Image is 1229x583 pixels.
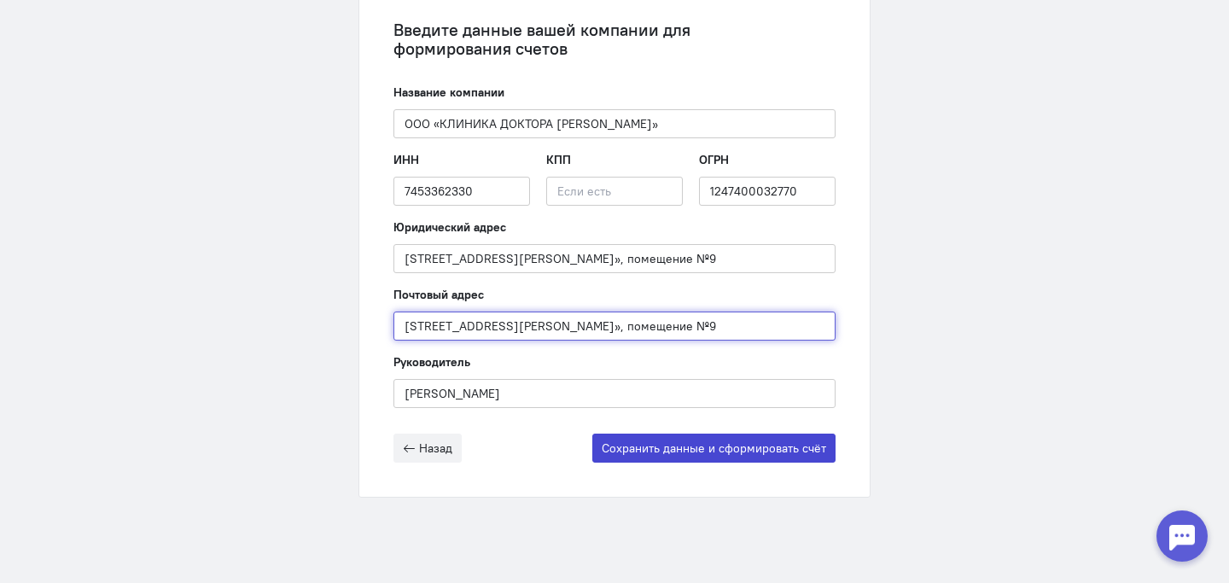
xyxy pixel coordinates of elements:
button: Назад [393,434,462,463]
input: Если есть [699,177,836,206]
div: Введите данные вашей компании для формирования счетов [393,20,836,58]
input: Если есть [546,177,683,206]
input: ИНН компании [393,177,530,206]
input: Название компании, например «ООО “Огого“» [393,109,836,138]
input: Юридический адрес компании [393,244,836,273]
label: ИНН [393,151,419,168]
span: Назад [419,440,452,456]
input: Почтовый адрес компании [393,312,836,341]
label: Руководитель [393,353,470,370]
label: Почтовый адрес [393,286,484,303]
label: Юридический адрес [393,219,506,236]
label: ОГРН [699,151,729,168]
label: КПП [546,151,571,168]
button: Сохранить данные и сформировать счёт [592,434,836,463]
input: ФИО руководителя [393,379,836,408]
label: Название компании [393,84,504,101]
